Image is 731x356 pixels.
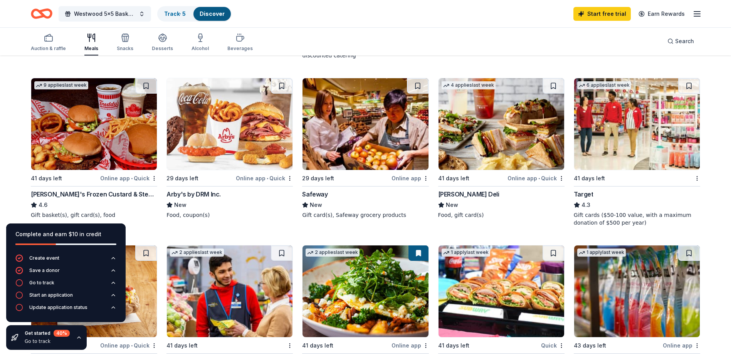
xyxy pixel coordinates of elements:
[438,211,565,219] div: Food, gift card(s)
[84,45,98,52] div: Meals
[131,343,133,349] span: •
[442,81,496,89] div: 4 applies last week
[574,245,700,337] img: Image for Kwik Trip
[157,6,232,22] button: Track· 5Discover
[166,78,293,219] a: Image for Arby's by DRM Inc.29 days leftOnline app•QuickArby's by DRM Inc.NewFood, coupon(s)
[302,341,333,350] div: 41 days left
[302,245,428,337] img: Image for First Watch
[574,174,605,183] div: 41 days left
[227,45,253,52] div: Beverages
[236,173,293,183] div: Online app Quick
[581,200,590,210] span: 4.3
[541,341,565,350] div: Quick
[174,200,187,210] span: New
[29,280,54,286] div: Go to track
[661,34,700,49] button: Search
[15,279,116,291] button: Go to track
[507,173,565,183] div: Online app Quick
[131,175,133,181] span: •
[302,211,429,219] div: Gift card(s), Safeway grocery products
[31,78,157,219] a: Image for Freddy's Frozen Custard & Steakburgers9 applieslast week41 days leftOnline app•Quick[PE...
[574,78,700,227] a: Image for Target6 applieslast week41 days leftTarget4.3Gift cards ($50-100 value, with a maximum ...
[306,249,360,257] div: 2 applies last week
[31,30,66,55] button: Auction & raffle
[577,81,631,89] div: 6 applies last week
[167,245,292,337] img: Image for Walmart
[166,190,221,199] div: Arby's by DRM Inc.
[29,255,59,261] div: Create event
[31,211,157,219] div: Gift basket(s), gift card(s), food
[663,341,700,350] div: Online app
[59,6,151,22] button: Westwood 5x5 Basketball
[302,78,429,219] a: Image for Safeway29 days leftOnline appSafewayNewGift card(s), Safeway grocery products
[574,341,606,350] div: 43 days left
[442,249,490,257] div: 1 apply last week
[166,211,293,219] div: Food, coupon(s)
[310,200,322,210] span: New
[170,249,224,257] div: 2 applies last week
[29,292,73,298] div: Start an application
[31,78,157,170] img: Image for Freddy's Frozen Custard & Steakburgers
[634,7,689,21] a: Earn Rewards
[166,174,198,183] div: 29 days left
[577,249,626,257] div: 1 apply last week
[446,200,458,210] span: New
[192,45,209,52] div: Alcohol
[675,37,694,46] span: Search
[573,7,631,21] a: Start free trial
[31,174,62,183] div: 41 days left
[15,291,116,304] button: Start an application
[302,190,328,199] div: Safeway
[74,9,136,18] span: Westwood 5x5 Basketball
[152,45,173,52] div: Desserts
[538,175,540,181] span: •
[166,341,198,350] div: 41 days left
[392,173,429,183] div: Online app
[117,30,133,55] button: Snacks
[31,5,52,23] a: Home
[54,330,70,337] div: 40 %
[34,81,88,89] div: 9 applies last week
[574,78,700,170] img: Image for Target
[192,30,209,55] button: Alcohol
[117,45,133,52] div: Snacks
[31,45,66,52] div: Auction & raffle
[200,10,225,17] a: Discover
[438,174,469,183] div: 41 days left
[302,174,334,183] div: 29 days left
[15,254,116,267] button: Create event
[15,230,116,239] div: Complete and earn $10 in credit
[267,175,268,181] span: •
[438,341,469,350] div: 41 days left
[392,341,429,350] div: Online app
[39,200,47,210] span: 4.6
[29,304,87,311] div: Update application status
[302,78,428,170] img: Image for Safeway
[15,304,116,316] button: Update application status
[164,10,186,17] a: Track· 5
[31,190,157,199] div: [PERSON_NAME]'s Frozen Custard & Steakburgers
[15,267,116,279] button: Save a donor
[29,267,60,274] div: Save a donor
[152,30,173,55] button: Desserts
[439,245,564,337] img: Image for Subway
[227,30,253,55] button: Beverages
[25,330,70,337] div: Get started
[100,173,157,183] div: Online app Quick
[167,78,292,170] img: Image for Arby's by DRM Inc.
[438,190,499,199] div: [PERSON_NAME] Deli
[574,211,700,227] div: Gift cards ($50-100 value, with a maximum donation of $500 per year)
[438,78,565,219] a: Image for McAlister's Deli4 applieslast week41 days leftOnline app•Quick[PERSON_NAME] DeliNewFood...
[574,190,593,199] div: Target
[25,338,70,344] div: Go to track
[439,78,564,170] img: Image for McAlister's Deli
[84,30,98,55] button: Meals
